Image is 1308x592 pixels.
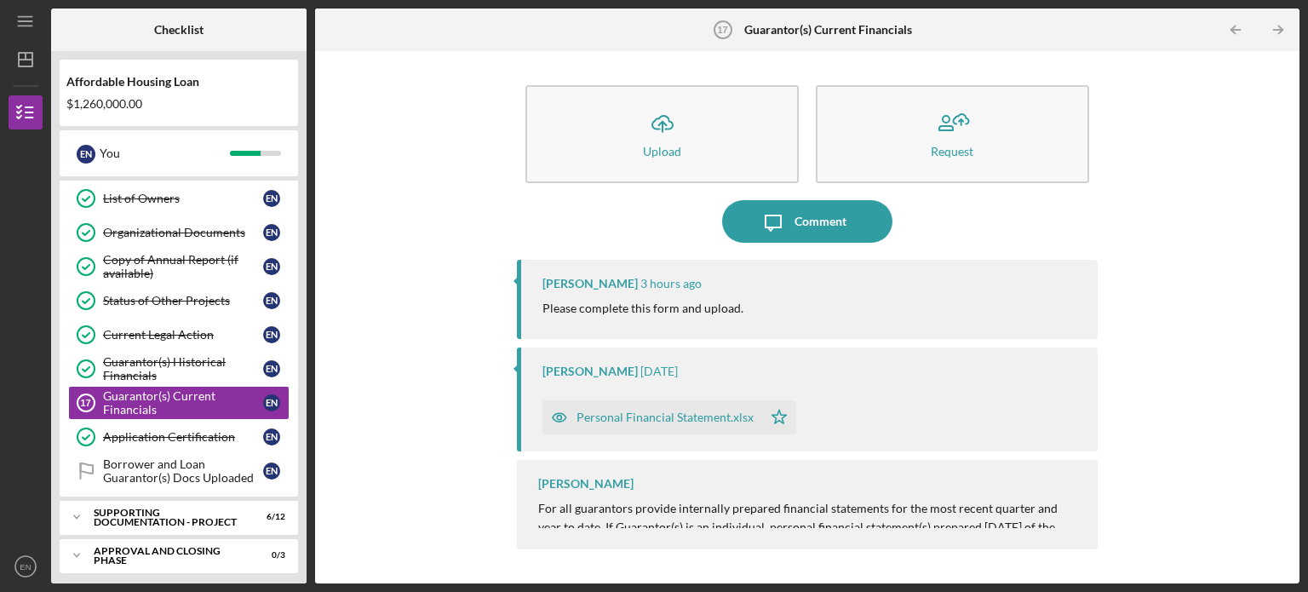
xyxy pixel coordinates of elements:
[103,430,263,444] div: Application Certification
[263,292,280,309] div: E N
[100,139,230,168] div: You
[68,250,290,284] a: Copy of Annual Report (if available)EN
[525,85,799,183] button: Upload
[103,253,263,280] div: Copy of Annual Report (if available)
[263,224,280,241] div: E N
[255,550,285,560] div: 0 / 3
[722,200,892,243] button: Comment
[931,145,973,158] div: Request
[263,258,280,275] div: E N
[795,200,846,243] div: Comment
[640,277,702,290] time: 2025-10-06 15:24
[94,546,243,566] div: Approval and Closing Phase
[66,75,291,89] div: Affordable Housing Loan
[68,386,290,420] a: 17Guarantor(s) Current FinancialsEN
[103,226,263,239] div: Organizational Documents
[68,420,290,454] a: Application CertificationEN
[263,394,280,411] div: E N
[263,428,280,445] div: E N
[103,294,263,307] div: Status of Other Projects
[263,360,280,377] div: E N
[68,284,290,318] a: Status of Other ProjectsEN
[744,23,912,37] b: Guarantor(s) Current Financials
[718,25,728,35] tspan: 17
[538,501,1058,554] span: nternally prepared financial statements for the most recent quarter and year to date. If Guaranto...
[77,145,95,164] div: E N
[9,549,43,583] button: EN
[816,85,1089,183] button: Request
[643,145,681,158] div: Upload
[103,389,263,417] div: Guarantor(s) Current Financials
[103,328,263,342] div: Current Legal Action
[542,277,638,290] div: [PERSON_NAME]
[263,190,280,207] div: E N
[538,501,682,515] span: For all guarantors provide i
[68,216,290,250] a: Organizational DocumentsEN
[154,23,204,37] b: Checklist
[255,512,285,522] div: 6 / 12
[68,352,290,386] a: Guarantor(s) Historical FinancialsEN
[66,97,291,111] div: $1,260,000.00
[577,411,754,424] div: Personal Financial Statement.xlsx
[542,365,638,378] div: [PERSON_NAME]
[538,477,634,491] div: [PERSON_NAME]
[542,400,796,434] button: Personal Financial Statement.xlsx
[103,457,263,485] div: Borrower and Loan Guarantor(s) Docs Uploaded
[263,326,280,343] div: E N
[20,562,31,572] text: EN
[103,192,263,205] div: List of Owners
[542,299,743,318] p: Please complete this form and upload.
[68,318,290,352] a: Current Legal ActionEN
[80,398,90,408] tspan: 17
[103,355,263,382] div: Guarantor(s) Historical Financials
[640,365,678,378] time: 2025-07-23 19:19
[68,181,290,216] a: List of OwnersEN
[263,463,280,480] div: E N
[68,454,290,488] a: Borrower and Loan Guarantor(s) Docs UploadedEN
[94,508,243,527] div: Supporting Documentation - Project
